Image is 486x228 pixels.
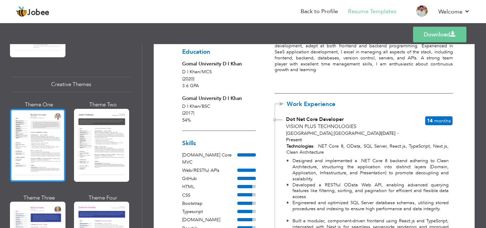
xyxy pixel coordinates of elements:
[286,143,313,149] strong: Technologies
[427,117,433,124] span: 14
[182,76,194,82] span: (2020)
[275,37,453,85] p: With over 3 years of expertise in .NET technologies, I specialize in fullstack development, adept...
[27,9,49,17] span: Jobee
[380,130,381,137] span: |
[182,208,237,216] div: Typescript
[292,182,449,200] p: Developed a RESTful OData Web API, enabling advanced querying features like filtering, sorting, a...
[11,101,67,108] div: Theme One
[286,130,398,143] span: [DATE] - Present
[438,7,470,16] a: Welcome
[292,158,449,182] p: Designed and implemented a .NET Core 8 backend adhering to Clean Architecture, structuring the ap...
[182,83,199,89] span: 3.6 GPA
[182,60,256,68] div: Gomal University D I Khan
[348,7,396,16] a: Resume Templates
[75,101,131,108] div: Theme Two
[182,110,194,116] span: (2017)
[182,95,256,102] div: Gomal University D I Khan
[16,6,27,17] img: jobee.io
[182,184,237,191] div: HTML
[286,123,356,130] span: Vision Plus Technologies
[182,167,237,174] div: Web/RESTful APIs
[11,194,67,202] div: Theme Three
[182,217,237,224] div: [DOMAIN_NAME]
[434,117,451,124] span: Months
[292,200,449,218] p: Engineered and optimized SQL Server database schemas, utilizing stored procedures and indexing to...
[182,140,256,147] h3: Skills
[182,117,191,123] span: 54%
[182,49,256,55] h3: Education
[286,116,344,123] span: Dot Net Core Developer
[286,143,449,155] p: : .NET Core 8, OData, SQL Server, React.js, TypeScript, Next.js, Clean Architecture
[182,192,237,199] div: CSS
[182,152,237,166] div: [DOMAIN_NAME] Core MVC
[182,103,210,110] span: D I Khan BSC
[182,69,212,75] span: D I Khan MCS
[16,6,49,17] a: Jobee
[75,194,131,202] div: Theme Four
[413,27,466,42] a: Download
[332,130,334,137] span: ,
[200,103,202,110] span: /
[301,7,338,16] a: Back to Profile
[287,101,347,108] span: Work Experience
[416,5,428,17] img: Profile Img
[182,175,237,182] div: GitHub
[182,200,237,207] div: Bootstrap
[286,130,380,137] span: [GEOGRAPHIC_DATA] [GEOGRAPHIC_DATA]
[200,69,202,75] span: /
[11,77,131,92] div: Creative Themes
